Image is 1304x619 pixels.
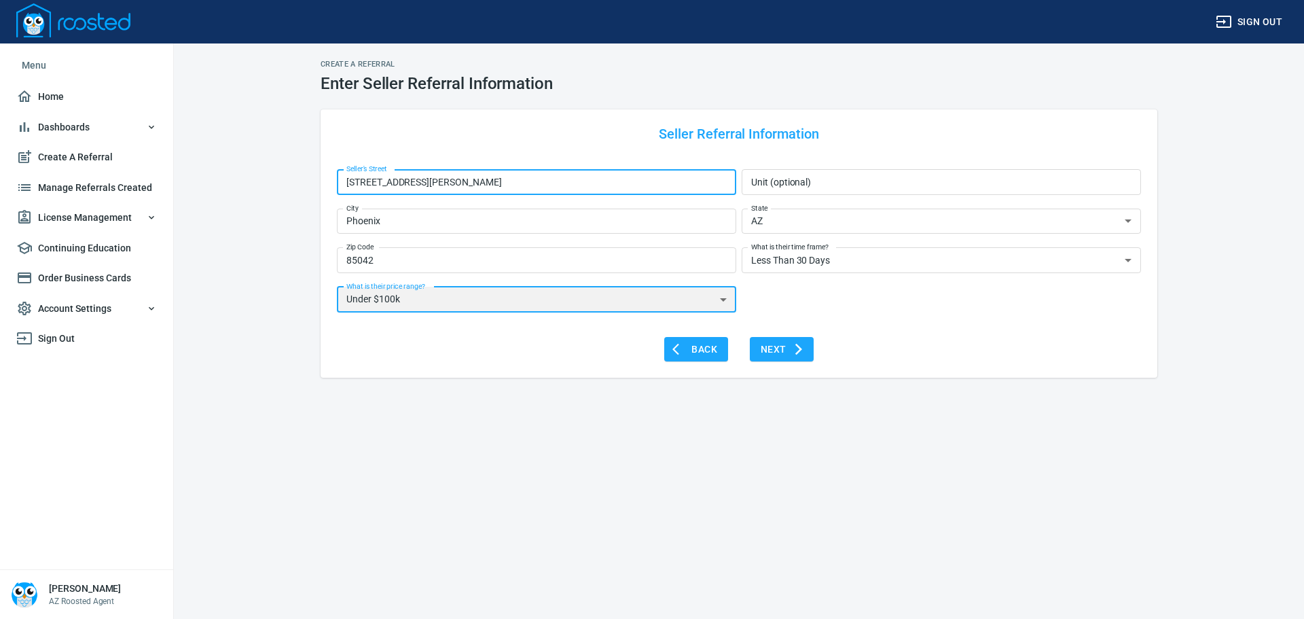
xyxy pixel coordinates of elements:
[321,60,1157,69] h2: Create A Referral
[16,3,130,37] img: Logo
[337,126,1141,142] h4: Seller Referral Information
[16,149,157,166] span: Create A Referral
[1216,14,1282,31] span: Sign out
[11,173,162,203] a: Manage Referrals Created
[16,270,157,287] span: Order Business Cards
[675,341,717,358] span: Back
[11,294,162,324] button: Account Settings
[750,337,814,362] button: Next
[16,119,157,136] span: Dashboards
[1210,10,1288,35] button: Sign out
[761,341,803,358] span: Next
[11,82,162,112] a: Home
[16,88,157,105] span: Home
[664,337,728,362] button: Back
[11,581,38,608] img: Person
[49,582,121,595] h6: [PERSON_NAME]
[11,233,162,264] a: Continuing Education
[11,112,162,143] button: Dashboards
[11,202,162,233] button: License Management
[16,240,157,257] span: Continuing Education
[11,49,162,82] li: Menu
[11,323,162,354] a: Sign Out
[1246,558,1294,609] iframe: Chat
[11,142,162,173] a: Create A Referral
[16,330,157,347] span: Sign Out
[16,209,157,226] span: License Management
[49,595,121,607] p: AZ Roosted Agent
[16,300,157,317] span: Account Settings
[16,179,157,196] span: Manage Referrals Created
[11,263,162,294] a: Order Business Cards
[321,74,1157,93] h1: Enter Seller Referral Information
